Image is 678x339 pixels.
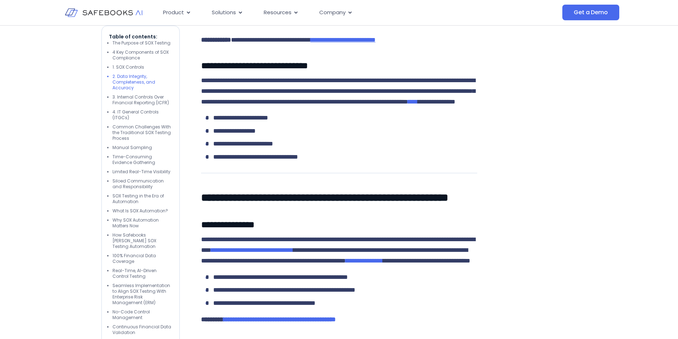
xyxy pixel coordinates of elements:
[112,232,172,249] li: How Safebooks [PERSON_NAME] SOX Testing Automation
[157,6,491,20] div: Menu Toggle
[112,94,172,106] li: 3. Internal Controls Over Financial Reporting (ICFR)
[112,124,172,141] li: Common Challenges With the Traditional SOX Testing Process
[112,64,172,70] li: 1. SOX Controls
[562,5,619,20] a: Get a Demo
[109,33,172,40] p: Table of contents:
[112,109,172,121] li: 4. IT General Controls (ITGCs)
[112,309,172,321] li: No-Code Control Management
[112,145,172,150] li: Manual Sampling
[112,154,172,165] li: Time-Consuming Evidence Gathering
[112,217,172,229] li: Why SOX Automation Matters Now
[112,49,172,61] li: 4 Key Components of SOX Compliance
[112,169,172,175] li: Limited Real-Time Visibility
[112,208,172,214] li: What Is SOX Automation?
[112,324,172,335] li: Continuous Financial Data Validation
[157,6,491,20] nav: Menu
[112,40,172,46] li: The Purpose of SOX Testing
[574,9,608,16] span: Get a Demo
[112,74,172,91] li: 2. Data Integrity, Completeness, and Accuracy
[112,268,172,279] li: Real-Time, AI-Driven Control Testing
[319,9,346,17] span: Company
[112,178,172,190] li: Siloed Communication and Responsibility
[264,9,291,17] span: Resources
[112,283,172,306] li: Seamless Implementation to Align SOX Testing With Enterprise Risk Management (ERM)
[112,193,172,205] li: SOX Testing in the Era of Automation
[212,9,236,17] span: Solutions
[163,9,184,17] span: Product
[112,253,172,264] li: 100% Financial Data Coverage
